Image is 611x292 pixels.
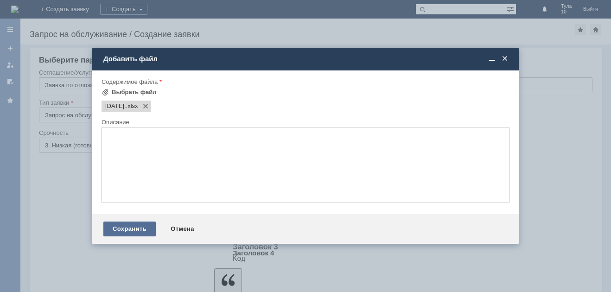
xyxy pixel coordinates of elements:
[4,4,135,11] div: прошу удалить отложенные чеки за [DATE].
[112,89,157,96] div: Выбрать файл
[103,55,509,63] div: Добавить файл
[487,55,496,63] span: Свернуть (Ctrl + M)
[105,102,126,110] span: 20.09.2025..xlsx
[126,102,138,110] span: 20.09.2025..xlsx
[500,55,509,63] span: Закрыть
[102,119,508,125] div: Описание
[102,79,508,85] div: Содержимое файла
